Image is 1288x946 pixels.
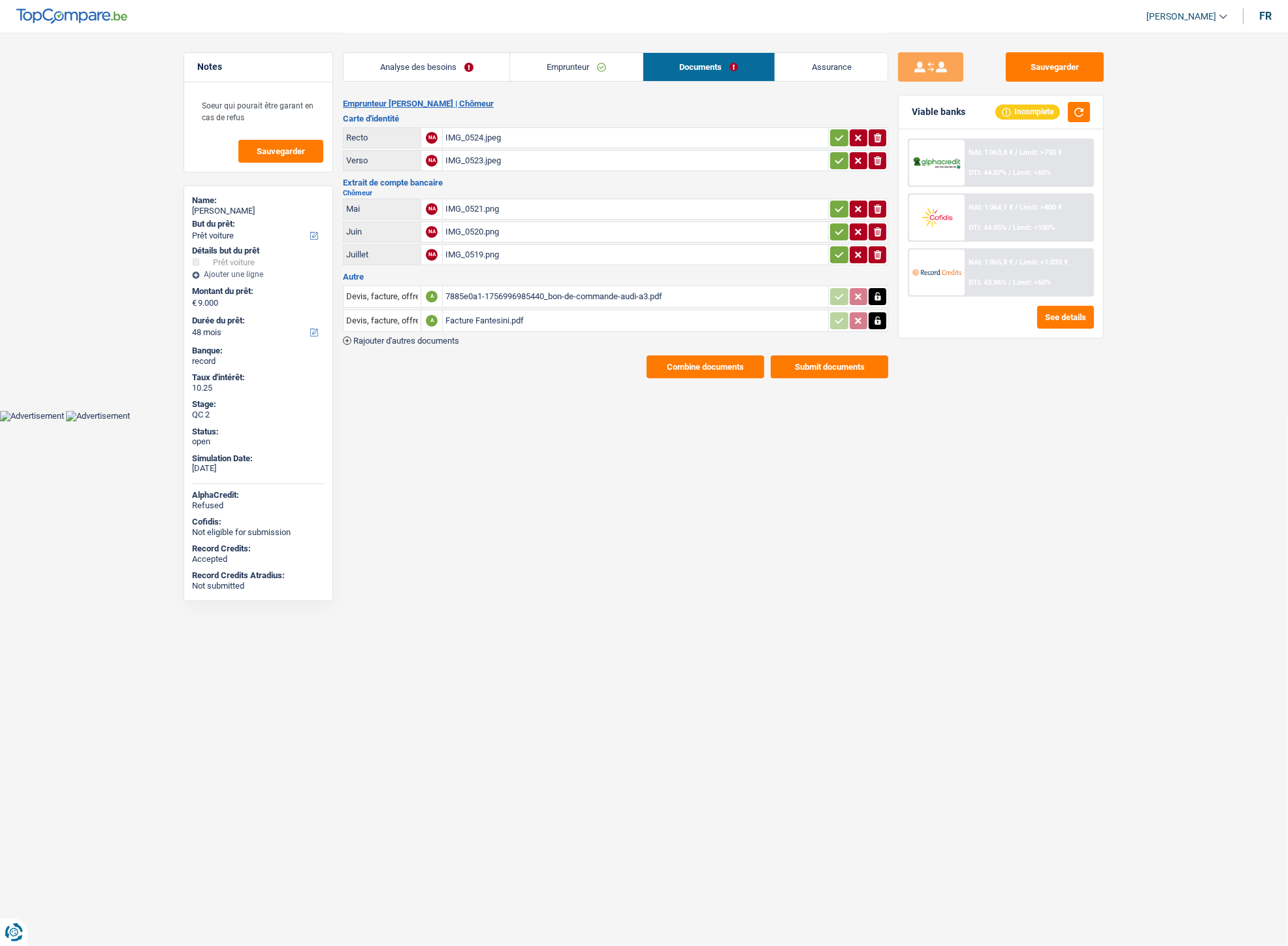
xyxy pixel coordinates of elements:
span: / [1008,223,1011,232]
div: Incomplete [995,105,1060,119]
div: Détails but du prêt [192,246,325,256]
span: DTI: 44.07% [969,169,1006,177]
h2: Emprunteur [PERSON_NAME] | Chômeur [343,99,888,109]
span: Sauvegarder [257,147,305,155]
div: Stage: [192,399,325,410]
span: NAI: 1 063,8 € [969,148,1013,157]
span: / [1015,203,1018,212]
span: € [192,298,197,308]
div: NA [426,249,438,261]
div: Mai [346,204,418,214]
a: Documents [643,53,775,81]
span: DTI: 43.96% [969,278,1006,287]
label: Montant du prêt: [192,286,322,297]
div: QC 2 [192,410,325,420]
div: NA [426,203,438,215]
span: Limit: <60% [1013,278,1051,287]
div: Facture Fantesini.pdf [445,311,826,331]
h3: Autre [343,272,888,281]
img: Advertisement [66,411,130,421]
div: Not eligible for submission [192,527,325,538]
div: Refused [192,500,325,511]
h2: Chômeur [343,189,888,197]
div: AlphaCredit: [192,490,325,500]
span: / [1015,258,1018,267]
h3: Extrait de compte bancaire [343,178,888,187]
label: But du prêt: [192,219,322,229]
div: Not submitted [192,581,325,591]
div: Taux d'intérêt: [192,372,325,383]
span: Rajouter d'autres documents [353,336,459,345]
label: Durée du prêt: [192,316,322,326]
button: Combine documents [647,355,764,378]
div: Juillet [346,250,418,259]
div: 7885e0a1-1756996985440_bon-de-commande-audi-a3.pdf [445,287,826,306]
div: Recto [346,133,418,142]
a: Analyse des besoins [344,53,509,81]
div: Cofidis: [192,517,325,527]
img: TopCompare Logo [16,8,127,24]
h3: Carte d'identité [343,114,888,123]
span: Limit: >1.033 € [1020,258,1068,267]
img: Cofidis [912,205,961,229]
button: Rajouter d'autres documents [343,336,459,345]
button: Sauvegarder [1006,52,1104,82]
div: IMG_0521.png [445,199,826,219]
div: Viable banks [912,106,965,118]
button: See details [1037,306,1094,329]
span: Limit: >750 € [1020,148,1062,157]
span: / [1008,169,1011,177]
span: NAI: 1 064,1 € [969,203,1013,212]
div: IMG_0520.png [445,222,826,242]
div: Verso [346,155,418,165]
div: A [426,315,438,327]
div: NA [426,155,438,167]
img: AlphaCredit [912,155,961,171]
a: [PERSON_NAME] [1136,6,1227,27]
div: Record Credits: [192,544,325,554]
span: [PERSON_NAME] [1146,11,1216,22]
span: DTI: 44.05% [969,223,1006,232]
span: / [1015,148,1018,157]
a: Assurance [775,53,888,81]
div: fr [1259,10,1272,22]
span: Limit: <60% [1013,169,1051,177]
img: Record Credits [912,260,961,284]
div: Status: [192,427,325,437]
div: IMG_0524.jpeg [445,128,826,148]
div: Name: [192,195,325,206]
a: Emprunteur [510,53,642,81]
span: / [1008,278,1011,287]
div: Accepted [192,554,325,564]
div: record [192,356,325,367]
span: NAI: 1 065,8 € [969,258,1013,267]
div: A [426,291,438,302]
span: Limit: >800 € [1020,203,1062,212]
div: 10.25 [192,383,325,393]
div: Simulation Date: [192,453,325,464]
button: Submit documents [771,355,888,378]
div: IMG_0523.jpeg [445,151,826,171]
div: [DATE] [192,463,325,474]
div: Juin [346,227,418,236]
div: [PERSON_NAME] [192,206,325,216]
div: open [192,436,325,447]
div: IMG_0519.png [445,245,826,265]
h5: Notes [197,61,319,73]
div: Record Credits Atradius: [192,570,325,581]
span: Limit: <100% [1013,223,1055,232]
div: NA [426,226,438,238]
button: Sauvegarder [238,140,323,163]
div: NA [426,132,438,144]
div: Ajouter une ligne [192,270,325,279]
div: Banque: [192,346,325,356]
